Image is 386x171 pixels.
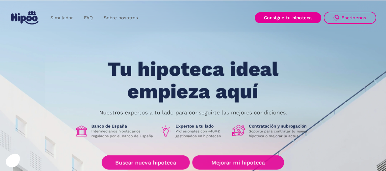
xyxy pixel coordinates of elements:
a: Escríbenos [324,12,376,24]
a: Mejorar mi hipoteca [192,155,284,170]
p: Profesionales con +40M€ gestionados en hipotecas [175,129,227,139]
div: Escríbenos [341,15,366,20]
a: home [10,9,40,27]
p: Soporte para contratar tu nueva hipoteca o mejorar la actual [249,129,312,139]
a: Sobre nosotros [98,12,143,24]
p: Nuestros expertos a tu lado para conseguirte las mejores condiciones. [99,110,287,115]
a: Consigue tu hipoteca [255,12,321,23]
h1: Expertos a tu lado [175,124,227,129]
h1: Tu hipoteca ideal empieza aquí [77,58,308,103]
p: Intermediarios hipotecarios regulados por el Banco de España [91,129,154,139]
a: Buscar nueva hipoteca [102,155,190,170]
a: FAQ [78,12,98,24]
h1: Banco de España [91,124,154,129]
a: Simulador [45,12,78,24]
h1: Contratación y subrogación [249,124,312,129]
